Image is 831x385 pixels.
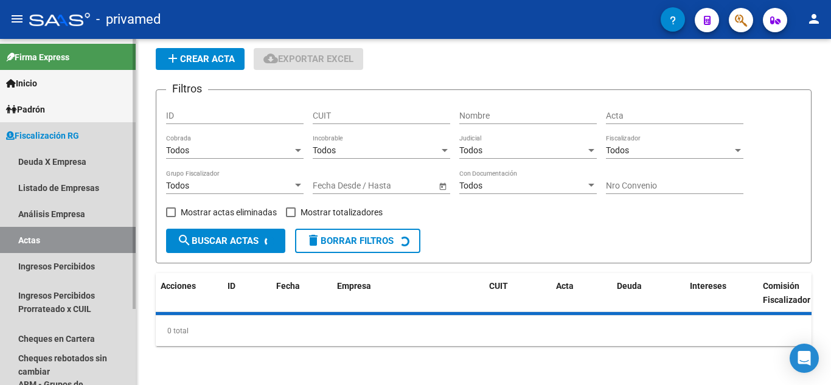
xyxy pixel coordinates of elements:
mat-icon: add [165,51,180,66]
span: Fecha [276,281,300,291]
mat-icon: person [807,12,821,26]
button: Borrar Filtros [295,229,420,253]
span: Acta [556,281,574,291]
button: Crear Acta [156,48,245,70]
span: Todos [313,145,336,155]
button: Exportar EXCEL [254,48,363,70]
mat-icon: menu [10,12,24,26]
button: Open calendar [436,179,449,192]
input: Fecha fin [367,181,427,191]
datatable-header-cell: Comisión Fiscalizador [758,273,831,313]
input: Fecha inicio [313,181,357,191]
span: Exportar EXCEL [263,54,353,64]
datatable-header-cell: Intereses [685,273,758,313]
span: Deuda [617,281,642,291]
span: Comisión Fiscalizador [763,281,810,305]
span: Empresa [337,281,371,291]
datatable-header-cell: Empresa [332,273,484,313]
span: Todos [606,145,629,155]
span: Crear Acta [165,54,235,64]
button: Buscar Actas [166,229,285,253]
datatable-header-cell: ID [223,273,271,313]
mat-icon: delete [306,233,321,248]
span: Borrar Filtros [306,235,394,246]
span: CUIT [489,281,508,291]
datatable-header-cell: Deuda [612,273,685,313]
span: Intereses [690,281,726,291]
span: Mostrar actas eliminadas [181,205,277,220]
span: Firma Express [6,50,69,64]
mat-icon: search [177,233,192,248]
mat-icon: cloud_download [263,51,278,66]
span: Todos [459,145,482,155]
h3: Filtros [166,80,208,97]
span: Todos [166,181,189,190]
span: - privamed [96,6,161,33]
span: Acciones [161,281,196,291]
datatable-header-cell: CUIT [484,273,551,313]
span: Padrón [6,103,45,116]
span: Buscar Actas [177,235,259,246]
span: ID [228,281,235,291]
datatable-header-cell: Fecha [271,273,332,313]
span: Todos [166,145,189,155]
span: Fiscalización RG [6,129,79,142]
datatable-header-cell: Acciones [156,273,223,313]
span: Todos [459,181,482,190]
div: Open Intercom Messenger [790,344,819,373]
span: Mostrar totalizadores [301,205,383,220]
span: Inicio [6,77,37,90]
datatable-header-cell: Acta [551,273,612,313]
div: 0 total [156,316,812,346]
